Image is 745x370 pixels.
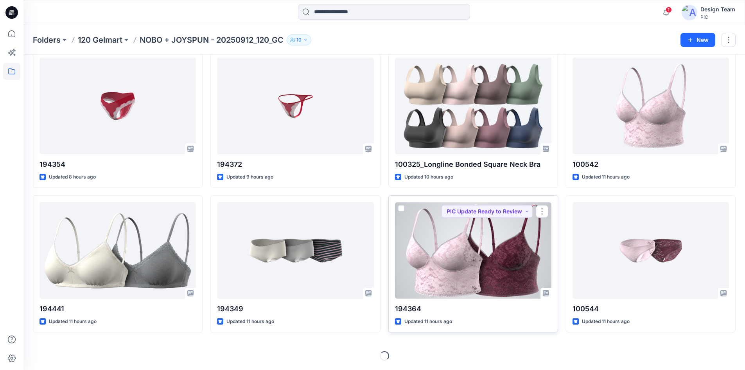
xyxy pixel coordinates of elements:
[39,159,196,170] p: 194354
[140,34,284,45] p: NOBO + JOYSPUN - 20250912_120_GC
[39,303,196,314] p: 194441
[682,5,697,20] img: avatar
[404,173,453,181] p: Updated 10 hours ago
[395,202,551,299] a: 194364
[78,34,122,45] a: 120 Gelmart
[573,303,729,314] p: 100544
[666,7,672,13] span: 1
[217,159,373,170] p: 194372
[217,58,373,154] a: 194372
[582,173,630,181] p: Updated 11 hours ago
[582,318,630,326] p: Updated 11 hours ago
[287,34,311,45] button: 10
[226,318,274,326] p: Updated 11 hours ago
[226,173,273,181] p: Updated 9 hours ago
[573,202,729,299] a: 100544
[700,14,735,20] div: PIC
[33,34,61,45] a: Folders
[395,58,551,154] a: 100325_Longline Bonded Square Neck Bra
[395,303,551,314] p: 194364
[217,303,373,314] p: 194349
[39,58,196,154] a: 194354
[680,33,715,47] button: New
[573,58,729,154] a: 100542
[49,173,96,181] p: Updated 8 hours ago
[404,318,452,326] p: Updated 11 hours ago
[395,159,551,170] p: 100325_Longline Bonded Square Neck Bra
[49,318,97,326] p: Updated 11 hours ago
[217,202,373,299] a: 194349
[39,202,196,299] a: 194441
[296,36,302,44] p: 10
[700,5,735,14] div: Design Team
[573,159,729,170] p: 100542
